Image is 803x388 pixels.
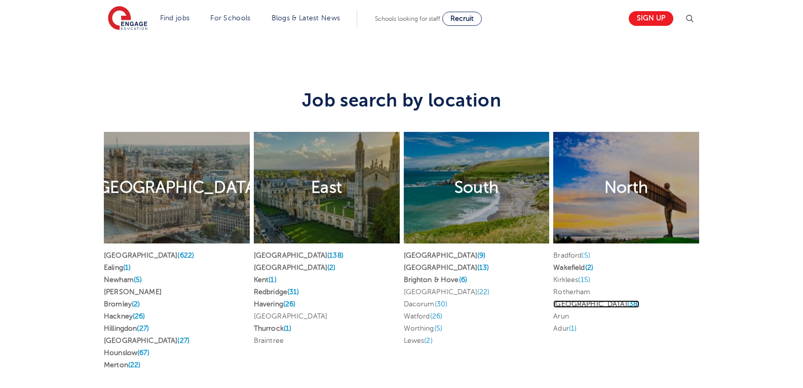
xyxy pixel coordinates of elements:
[102,69,701,111] h3: Job search by location
[254,325,292,332] a: Thurrock(1)
[454,177,499,198] h2: South
[160,14,190,22] a: Find jobs
[177,252,194,259] span: (622)
[137,325,149,332] span: (27)
[459,276,467,284] span: (6)
[104,349,149,357] a: Hounslow(67)
[123,264,131,271] span: (1)
[404,323,550,335] li: Worthing
[404,264,489,271] a: [GEOGRAPHIC_DATA](13)
[327,264,335,271] span: (2)
[254,252,343,259] a: [GEOGRAPHIC_DATA](138)
[477,288,490,296] span: (22)
[269,276,276,284] span: (1)
[404,310,550,323] li: Watford
[477,264,489,271] span: (13)
[430,312,443,320] span: (26)
[104,276,142,284] a: Newham(5)
[287,288,299,296] span: (31)
[450,15,474,22] span: Recruit
[434,325,442,332] span: (5)
[311,177,342,198] h2: East
[254,276,277,284] a: Kent(1)
[553,310,699,323] li: Arun
[585,264,593,271] span: (2)
[104,300,140,308] a: Bromley(2)
[93,177,260,198] h2: [GEOGRAPHIC_DATA]
[442,12,482,26] a: Recruit
[104,288,162,296] a: [PERSON_NAME]
[553,264,593,271] a: Wakefield(2)
[553,323,699,335] li: Adur
[404,276,468,284] a: Brighton & Hove(6)
[553,250,699,262] li: Bradford
[137,349,149,357] span: (67)
[553,274,699,286] li: Kirklees
[132,300,140,308] span: (2)
[627,300,640,308] span: (38)
[582,252,590,259] span: (5)
[404,335,550,347] li: Lewes
[104,264,131,271] a: Ealing(1)
[104,312,145,320] a: Hackney(26)
[404,252,486,259] a: [GEOGRAPHIC_DATA](9)
[569,325,577,332] span: (1)
[553,286,699,298] li: Rotherham
[477,252,485,259] span: (9)
[254,335,400,347] li: Braintree
[108,6,147,31] img: Engage Education
[629,11,673,26] a: Sign up
[104,337,189,344] a: [GEOGRAPHIC_DATA](27)
[254,310,400,323] li: [GEOGRAPHIC_DATA]
[254,288,299,296] a: Redbridge(31)
[210,14,250,22] a: For Schools
[272,14,340,22] a: Blogs & Latest News
[375,15,440,22] span: Schools looking for staff
[553,300,639,308] a: [GEOGRAPHIC_DATA](38)
[254,264,336,271] a: [GEOGRAPHIC_DATA](2)
[435,300,448,308] span: (30)
[134,276,142,284] span: (5)
[104,361,140,369] a: Merton(22)
[404,298,550,310] li: Dacorum
[424,337,432,344] span: (2)
[578,276,590,284] span: (15)
[104,252,194,259] a: [GEOGRAPHIC_DATA](622)
[254,300,296,308] a: Havering(26)
[327,252,343,259] span: (138)
[133,312,145,320] span: (26)
[177,337,189,344] span: (27)
[128,361,141,369] span: (22)
[283,300,296,308] span: (26)
[104,325,149,332] a: Hillingdon(27)
[284,325,291,332] span: (1)
[404,286,550,298] li: [GEOGRAPHIC_DATA]
[604,177,648,198] h2: North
